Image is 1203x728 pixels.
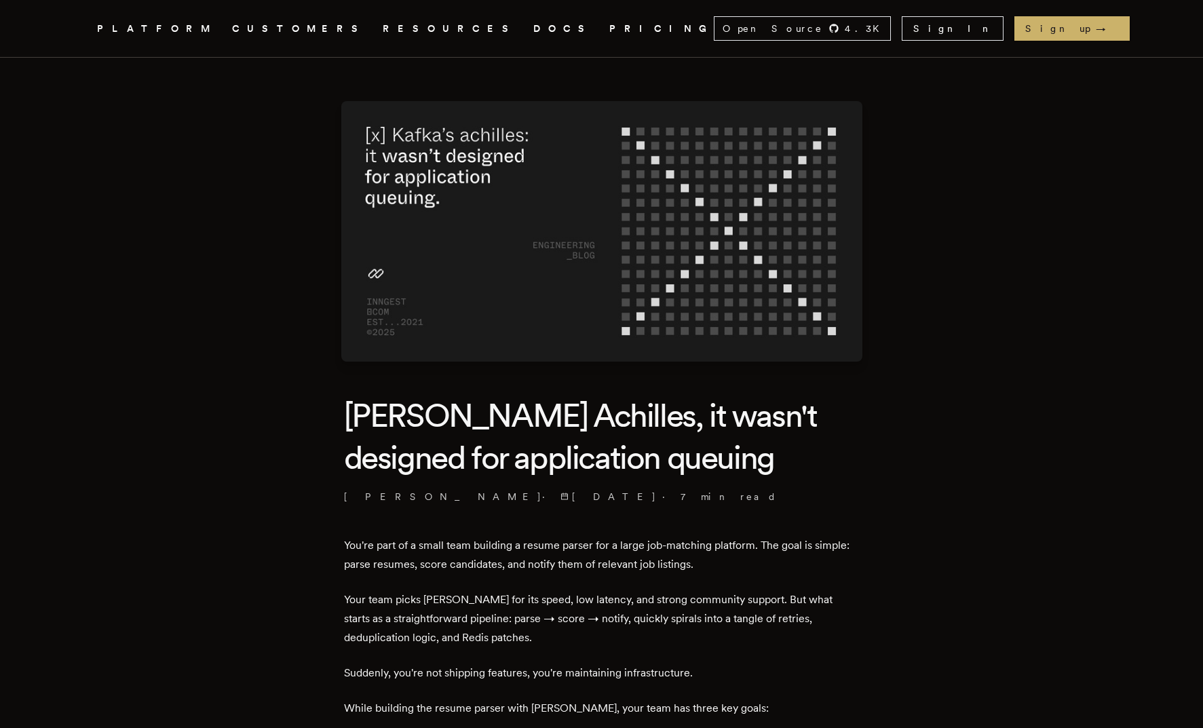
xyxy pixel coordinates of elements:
button: PLATFORM [97,20,216,37]
a: CUSTOMERS [232,20,366,37]
p: You're part of a small team building a resume parser for a large job-matching platform. The goal ... [344,536,860,574]
p: [PERSON_NAME] · · [344,490,860,503]
button: RESOURCES [383,20,517,37]
h1: [PERSON_NAME] Achilles, it wasn't designed for application queuing [344,394,860,479]
span: → [1096,22,1119,35]
a: DOCS [533,20,593,37]
a: Sign In [902,16,1004,41]
img: Featured image for Kafka's Achilles, it wasn't designed for application queuing blog post [341,101,862,362]
span: 4.3 K [845,22,887,35]
span: Open Source [723,22,823,35]
span: 7 min read [681,490,777,503]
a: Sign up [1014,16,1130,41]
p: Your team picks [PERSON_NAME] for its speed, low latency, and strong community support. But what ... [344,590,860,647]
p: Suddenly, you're not shipping features, you're maintaining infrastructure. [344,664,860,683]
span: [DATE] [560,490,657,503]
p: While building the resume parser with [PERSON_NAME], your team has three key goals: [344,699,860,718]
a: PRICING [609,20,714,37]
